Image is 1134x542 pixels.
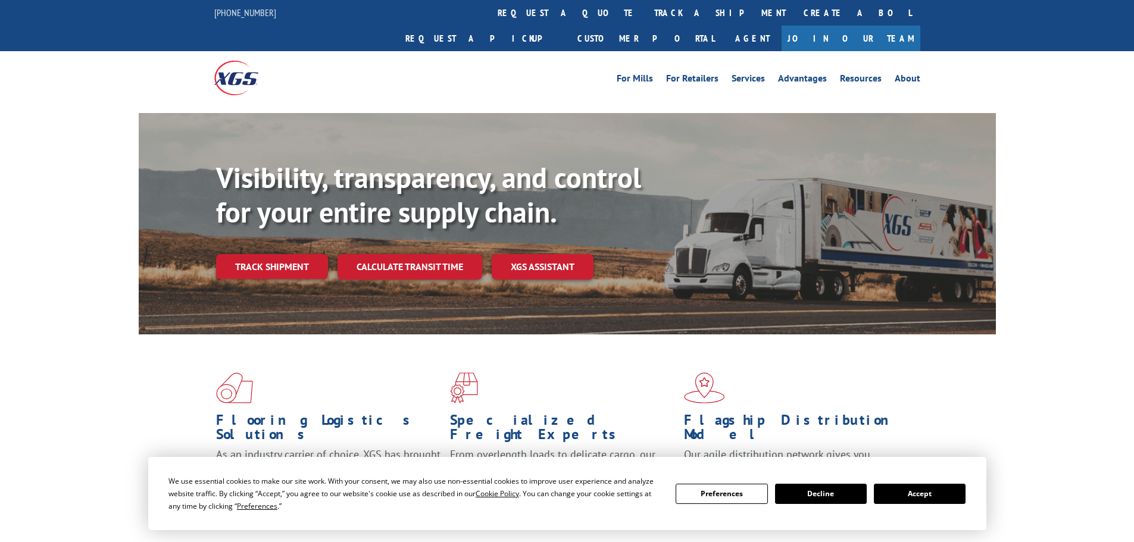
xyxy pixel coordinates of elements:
[568,26,723,51] a: Customer Portal
[684,372,725,403] img: xgs-icon-flagship-distribution-model-red
[216,254,328,279] a: Track shipment
[450,372,478,403] img: xgs-icon-focused-on-flooring-red
[895,74,920,87] a: About
[778,74,827,87] a: Advantages
[732,74,765,87] a: Services
[168,475,661,512] div: We use essential cookies to make our site work. With your consent, we may also use non-essential ...
[148,457,986,530] div: Cookie Consent Prompt
[216,413,441,447] h1: Flooring Logistics Solutions
[775,484,867,504] button: Decline
[216,372,253,403] img: xgs-icon-total-supply-chain-intelligence-red
[676,484,767,504] button: Preferences
[216,447,441,490] span: As an industry carrier of choice, XGS has brought innovation and dedication to flooring logistics...
[492,254,593,280] a: XGS ASSISTANT
[782,26,920,51] a: Join Our Team
[214,7,276,18] a: [PHONE_NUMBER]
[450,413,675,447] h1: Specialized Freight Experts
[723,26,782,51] a: Agent
[237,501,277,511] span: Preferences
[666,74,718,87] a: For Retailers
[396,26,568,51] a: Request a pickup
[216,159,641,230] b: Visibility, transparency, and control for your entire supply chain.
[874,484,966,504] button: Accept
[684,447,903,475] span: Our agile distribution network gives you nationwide inventory management on demand.
[684,413,909,447] h1: Flagship Distribution Model
[617,74,653,87] a: For Mills
[450,447,675,500] p: From overlength loads to delicate cargo, our experienced staff knows the best way to move your fr...
[476,488,519,499] span: Cookie Policy
[338,254,482,280] a: Calculate transit time
[840,74,882,87] a: Resources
